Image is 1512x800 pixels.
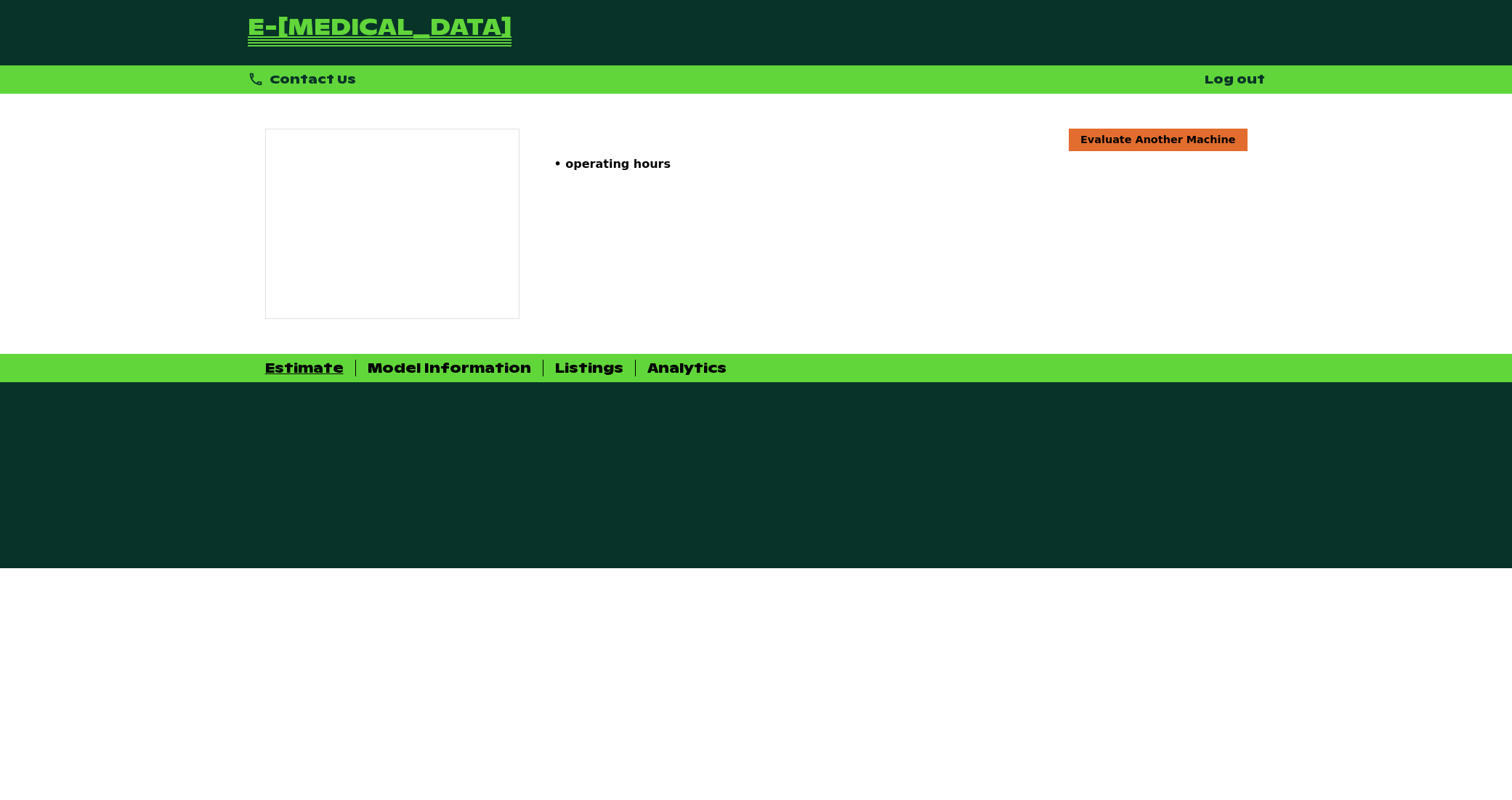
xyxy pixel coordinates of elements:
[554,157,1248,171] p: • operating hours
[555,360,623,376] div: Listings
[248,17,512,48] a: Go Back to Homepage
[248,71,357,88] div: Contact Us
[265,360,344,376] div: Estimate
[647,360,727,376] div: Analytics
[1069,129,1247,150] a: Evaluate Another Machine
[270,72,356,87] span: Contact Us
[1205,72,1265,87] a: Log out
[368,360,531,376] div: Model Information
